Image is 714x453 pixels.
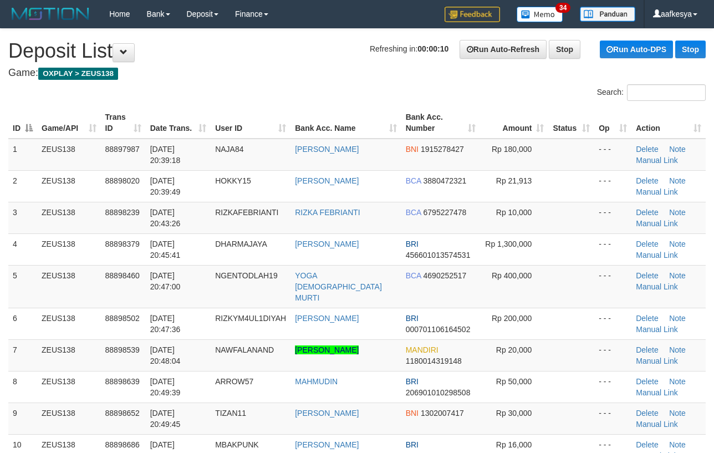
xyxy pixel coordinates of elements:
[215,176,251,185] span: HOKKY15
[492,271,532,280] span: Rp 400,000
[636,282,678,291] a: Manual Link
[424,271,467,280] span: Copy 4690252517 to clipboard
[594,371,631,403] td: - - -
[295,145,359,154] a: [PERSON_NAME]
[290,107,401,139] th: Bank Acc. Name: activate to sort column ascending
[8,40,706,62] h1: Deposit List
[636,271,658,280] a: Delete
[406,388,471,397] span: Copy 206901010298508 to clipboard
[636,420,678,429] a: Manual Link
[555,3,570,13] span: 34
[150,409,181,429] span: [DATE] 20:49:45
[636,377,658,386] a: Delete
[105,314,140,323] span: 88898502
[636,357,678,365] a: Manual Link
[150,377,181,397] span: [DATE] 20:49:39
[406,251,471,259] span: Copy 456601013574531 to clipboard
[105,145,140,154] span: 88897987
[406,176,421,185] span: BCA
[295,176,359,185] a: [PERSON_NAME]
[150,240,181,259] span: [DATE] 20:45:41
[105,176,140,185] span: 88898020
[594,139,631,171] td: - - -
[636,409,658,418] a: Delete
[8,403,37,434] td: 9
[669,440,686,449] a: Note
[594,339,631,371] td: - - -
[669,208,686,217] a: Note
[150,314,181,334] span: [DATE] 20:47:36
[215,240,267,248] span: DHARMAJAYA
[406,271,421,280] span: BCA
[406,208,421,217] span: BCA
[37,170,101,202] td: ZEUS138
[37,308,101,339] td: ZEUS138
[215,271,278,280] span: NGENTODLAH19
[8,68,706,79] h4: Game:
[295,377,338,386] a: MAHMUDIN
[580,7,635,22] img: panduan.png
[406,409,419,418] span: BNI
[401,107,480,139] th: Bank Acc. Number: activate to sort column ascending
[406,357,462,365] span: Copy 1180014319148 to clipboard
[215,440,259,449] span: MBAKPUNK
[150,208,181,228] span: [DATE] 20:43:26
[594,107,631,139] th: Op: activate to sort column ascending
[492,145,532,154] span: Rp 180,000
[406,240,419,248] span: BRI
[295,271,382,302] a: YOGA [DEMOGRAPHIC_DATA] MURTI
[496,176,532,185] span: Rp 21,913
[669,377,686,386] a: Note
[424,176,467,185] span: Copy 3880472321 to clipboard
[8,170,37,202] td: 2
[8,139,37,171] td: 1
[105,440,140,449] span: 88898686
[636,176,658,185] a: Delete
[8,265,37,308] td: 5
[406,440,419,449] span: BRI
[105,345,140,354] span: 88898539
[417,44,448,53] strong: 00:00:10
[406,377,419,386] span: BRI
[496,345,532,354] span: Rp 20,000
[675,40,706,58] a: Stop
[597,84,706,101] label: Search:
[37,339,101,371] td: ZEUS138
[636,440,658,449] a: Delete
[37,233,101,265] td: ZEUS138
[105,409,140,418] span: 88898652
[669,240,686,248] a: Note
[421,145,464,154] span: Copy 1915278427 to clipboard
[636,219,678,228] a: Manual Link
[37,107,101,139] th: Game/API: activate to sort column ascending
[215,208,278,217] span: RIZKAFEBRIANTI
[295,345,359,354] a: [PERSON_NAME]
[669,314,686,323] a: Note
[406,345,438,354] span: MANDIRI
[8,339,37,371] td: 7
[594,233,631,265] td: - - -
[215,345,274,354] span: NAWFALANAND
[594,265,631,308] td: - - -
[38,68,118,80] span: OXPLAY > ZEUS138
[636,145,658,154] a: Delete
[549,40,580,59] a: Stop
[8,371,37,403] td: 8
[636,187,678,196] a: Manual Link
[105,208,140,217] span: 88898239
[295,440,359,449] a: [PERSON_NAME]
[636,314,658,323] a: Delete
[215,409,246,418] span: TIZAN11
[37,403,101,434] td: ZEUS138
[424,208,467,217] span: Copy 6795227478 to clipboard
[150,145,181,165] span: [DATE] 20:39:18
[636,251,678,259] a: Manual Link
[105,377,140,386] span: 88898639
[215,145,243,154] span: NAJA84
[548,107,594,139] th: Status: activate to sort column ascending
[37,139,101,171] td: ZEUS138
[496,440,532,449] span: Rp 16,000
[669,345,686,354] a: Note
[150,271,181,291] span: [DATE] 20:47:00
[8,233,37,265] td: 4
